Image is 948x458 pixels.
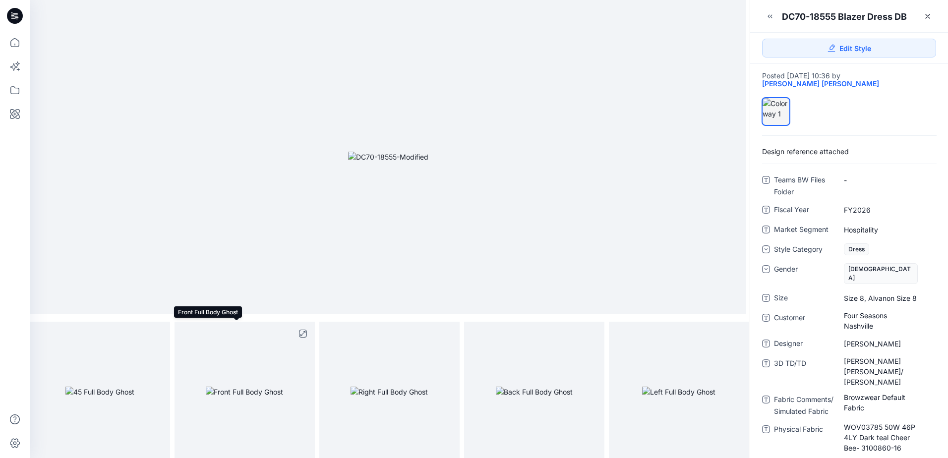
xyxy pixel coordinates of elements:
span: Hospitality [844,225,930,235]
span: Gender [774,263,833,286]
span: Browzwear Default Fabric [844,392,930,413]
div: DC70-18555 Blazer Dress DB [782,10,907,23]
img: DC70-18555-Modified [348,152,428,162]
span: Fiscal Year [774,204,833,218]
img: 45 Full Body Ghost [65,387,134,397]
span: Thomas Chung [844,339,930,349]
span: Size 8, Alvanon Size 8 [844,293,930,303]
span: 3D TD/TD [774,357,833,388]
img: Right Full Body Ghost [351,387,428,397]
span: Carla Nina/ Anne Chau [844,356,930,387]
p: Design reference attached [762,148,936,156]
img: Front Full Body Ghost [206,387,283,397]
a: Edit Style [762,39,936,57]
button: full screen [295,326,311,342]
div: Posted [DATE] 10:36 by [762,72,936,88]
button: Minimize [762,8,778,24]
span: [DEMOGRAPHIC_DATA] [844,263,918,284]
span: Customer [774,312,833,332]
span: Style Category [774,243,833,257]
span: Teams BW Files Folder [774,174,833,198]
a: Close Style Presentation [920,8,936,24]
span: Dress [844,243,869,255]
span: - [844,175,930,185]
span: WOV03785 50W 46P 4LY Dark teal Cheer Bee- 3100860-16 [844,422,930,453]
img: Back Full Body Ghost [496,387,573,397]
span: Edit Style [839,43,871,54]
div: Colorway 1 [762,98,790,125]
img: Left Full Body Ghost [642,387,715,397]
span: Physical Fabric [774,423,833,454]
span: Four Seasons Nashville [844,310,930,331]
span: Fabric Comments/ Simulated Fabric [774,394,833,417]
span: Market Segment [774,224,833,237]
span: Size [774,292,833,306]
span: FY2026 [844,205,930,215]
a: [PERSON_NAME] [PERSON_NAME] [762,80,879,88]
span: Designer [774,338,833,351]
